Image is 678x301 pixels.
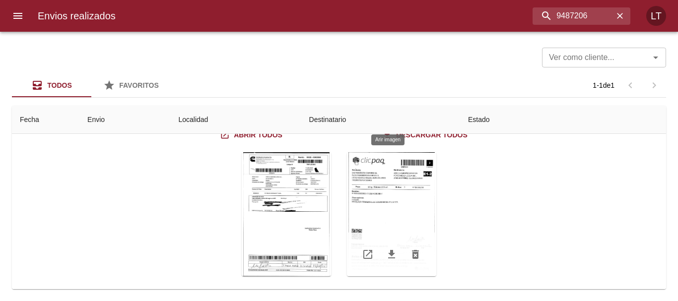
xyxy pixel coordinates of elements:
span: Pagina siguiente [642,73,666,97]
p: 1 - 1 de 1 [593,80,614,90]
div: Arir imagen [242,152,331,276]
span: Todos [47,81,72,89]
h6: Envios realizados [38,8,116,24]
a: Abrir todos [218,126,286,144]
th: Destinatario [301,106,460,134]
a: Descargar [380,242,404,266]
th: Estado [460,106,666,134]
span: Descargar todos [384,129,468,141]
button: Eliminar [404,242,427,266]
button: Abrir [649,51,663,64]
div: Tabs Envios [12,73,171,97]
span: Favoritos [119,81,159,89]
div: LT [646,6,666,26]
span: Abrir todos [222,129,282,141]
a: Descargar todos [380,126,472,144]
button: menu [6,4,30,28]
div: Abrir información de usuario [646,6,666,26]
span: Pagina anterior [618,80,642,89]
th: Envio [79,106,170,134]
a: Abrir [356,242,380,266]
input: buscar [533,7,613,25]
th: Localidad [170,106,301,134]
th: Fecha [12,106,79,134]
